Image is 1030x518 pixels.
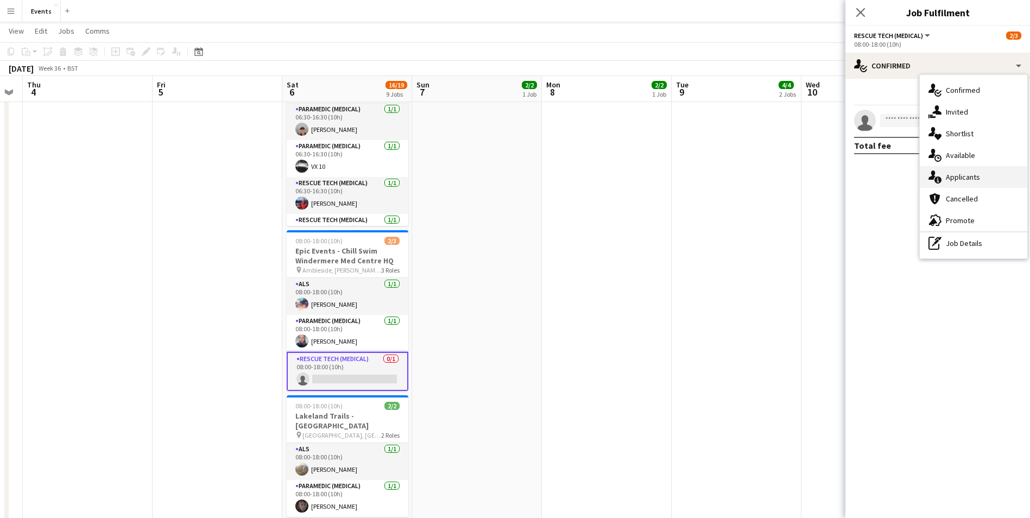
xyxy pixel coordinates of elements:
[287,65,408,226] app-job-card: 06:30-18:00 (11h30m)4/4Race The Sun - Keswick [GEOGRAPHIC_DATA]4 RolesParamedic (Medical)1/106:30...
[946,107,968,117] span: Invited
[946,129,974,138] span: Shortlist
[287,246,408,266] h3: Epic Events - Chill Swim Windermere Med Centre HQ
[920,232,1027,254] div: Job Details
[384,402,400,410] span: 2/2
[946,216,975,225] span: Promote
[946,194,978,204] span: Cancelled
[804,86,820,98] span: 10
[779,90,796,98] div: 2 Jobs
[295,402,343,410] span: 08:00-18:00 (10h)
[779,81,794,89] span: 4/4
[22,1,61,22] button: Events
[674,86,688,98] span: 9
[155,86,166,98] span: 5
[845,5,1030,20] h3: Job Fulfilment
[287,230,408,391] app-job-card: 08:00-18:00 (10h)2/3Epic Events - Chill Swim Windermere Med Centre HQ Ambleside, [PERSON_NAME][GE...
[546,80,560,90] span: Mon
[4,24,28,38] a: View
[381,431,400,439] span: 2 Roles
[302,266,381,274] span: Ambleside, [PERSON_NAME][GEOGRAPHIC_DATA]
[386,81,407,89] span: 16/19
[81,24,114,38] a: Comms
[676,80,688,90] span: Tue
[9,63,34,74] div: [DATE]
[1006,31,1021,40] span: 2/3
[854,31,923,40] span: Rescue Tech (Medical)
[287,480,408,517] app-card-role: Paramedic (Medical)1/108:00-18:00 (10h)[PERSON_NAME]
[386,90,407,98] div: 9 Jobs
[27,80,41,90] span: Thu
[285,86,299,98] span: 6
[287,103,408,140] app-card-role: Paramedic (Medical)1/106:30-16:30 (10h)[PERSON_NAME]
[9,26,24,36] span: View
[302,431,381,439] span: [GEOGRAPHIC_DATA], [GEOGRAPHIC_DATA]
[85,26,110,36] span: Comms
[36,64,63,72] span: Week 36
[35,26,47,36] span: Edit
[522,81,537,89] span: 2/2
[287,315,408,352] app-card-role: Paramedic (Medical)1/108:00-18:00 (10h)[PERSON_NAME]
[287,140,408,177] app-card-role: Paramedic (Medical)1/106:30-16:30 (10h)VX 10
[287,395,408,517] app-job-card: 08:00-18:00 (10h)2/2Lakeland Trails - [GEOGRAPHIC_DATA] [GEOGRAPHIC_DATA], [GEOGRAPHIC_DATA]2 Rol...
[545,86,560,98] span: 8
[854,31,932,40] button: Rescue Tech (Medical)
[845,53,1030,79] div: Confirmed
[30,24,52,38] a: Edit
[287,443,408,480] app-card-role: ALS1/108:00-18:00 (10h)[PERSON_NAME]
[287,177,408,214] app-card-role: Rescue Tech (Medical)1/106:30-16:30 (10h)[PERSON_NAME]
[652,90,666,98] div: 1 Job
[287,411,408,431] h3: Lakeland Trails - [GEOGRAPHIC_DATA]
[806,80,820,90] span: Wed
[58,26,74,36] span: Jobs
[946,172,980,182] span: Applicants
[384,237,400,245] span: 2/3
[26,86,41,98] span: 4
[67,64,78,72] div: BST
[157,80,166,90] span: Fri
[295,237,343,245] span: 08:00-18:00 (10h)
[287,80,299,90] span: Sat
[946,150,975,160] span: Available
[854,40,1021,48] div: 08:00-18:00 (10h)
[381,266,400,274] span: 3 Roles
[854,140,891,151] div: Total fee
[287,278,408,315] app-card-role: ALS1/108:00-18:00 (10h)[PERSON_NAME]
[54,24,79,38] a: Jobs
[416,80,429,90] span: Sun
[287,214,408,251] app-card-role: Rescue Tech (Medical)1/107:30-18:00 (10h30m)
[415,86,429,98] span: 7
[652,81,667,89] span: 2/2
[946,85,980,95] span: Confirmed
[287,352,408,391] app-card-role: Rescue Tech (Medical)0/108:00-18:00 (10h)
[522,90,536,98] div: 1 Job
